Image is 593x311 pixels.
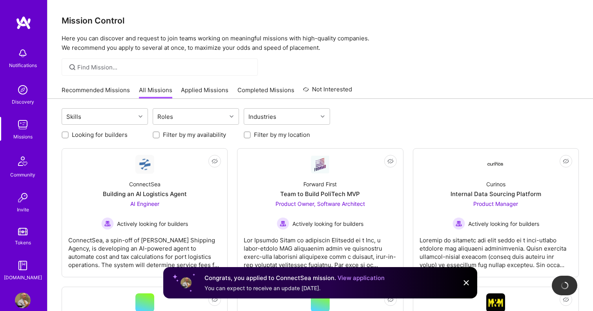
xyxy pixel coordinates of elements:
div: Team to Build PoliTech MVP [280,190,360,198]
span: Product Owner, Software Architect [276,200,365,207]
div: ConnectSea [129,180,161,188]
div: Skills [64,111,83,122]
img: loading [559,280,569,291]
div: Lor Ipsumdo Sitam co adipiscin Elitsedd ei t Inc, u labor-etdolo MAG aliquaenim admin ve quisnost... [244,230,396,269]
div: Curinos [486,180,505,188]
span: Actively looking for builders [117,220,188,228]
img: Company Logo [135,155,154,174]
img: Actively looking for builders [277,217,289,230]
span: AI Engineer [130,200,159,207]
img: discovery [15,82,31,98]
img: guide book [15,258,31,273]
img: logo [16,16,31,30]
i: icon EyeClosed [563,158,569,164]
div: Loremip do sitametc adi elit seddo ei t inci-utlabo etdolore mag aliquaeni adminimvenia. Quisn ex... [420,230,572,269]
a: User Avatar [13,293,33,308]
img: Close [462,278,471,287]
i: icon SearchGrey [68,63,77,72]
img: Company Logo [311,155,330,173]
a: Completed Missions [237,86,294,99]
i: icon EyeClosed [212,158,218,164]
div: Building an AI Logistics Agent [103,190,187,198]
h3: Mission Control [62,16,579,25]
div: Invite [17,206,29,214]
img: Actively looking for builders [453,217,465,230]
span: Actively looking for builders [292,220,363,228]
span: Product Manager [473,200,518,207]
a: Applied Missions [181,86,228,99]
div: Roles [155,111,175,122]
a: Company LogoCurinosInternal Data Sourcing PlatformProduct Manager Actively looking for buildersAc... [420,155,572,271]
label: Filter by my location [254,131,310,139]
i: icon Chevron [230,115,234,118]
input: Find Mission... [77,63,252,71]
i: icon Chevron [139,115,142,118]
div: Notifications [9,61,37,69]
div: Discovery [12,98,34,106]
div: You can expect to receive an update [DATE]. [204,284,385,292]
a: All Missions [139,86,172,99]
img: Company Logo [486,162,505,167]
a: Company LogoForward FirstTeam to Build PoliTech MVPProduct Owner, Software Architect Actively loo... [244,155,396,271]
div: Missions [13,133,33,141]
img: User profile [180,276,192,289]
img: teamwork [15,117,31,133]
div: ConnectSea, a spin-off of [PERSON_NAME] Shipping Agency, is developing an AI-powered agent to aut... [68,230,221,269]
img: Community [13,152,32,171]
img: User Avatar [15,293,31,308]
div: Internal Data Sourcing Platform [451,190,541,198]
div: Congrats, you applied to ConnectSea mission. [204,273,385,283]
p: Here you can discover and request to join teams working on meaningful missions with high-quality ... [62,34,579,53]
img: bell [15,45,31,61]
div: Forward First [303,180,337,188]
a: View application [338,274,385,282]
a: Not Interested [303,85,352,99]
div: Tokens [15,238,31,247]
img: tokens [18,228,27,235]
a: Company LogoConnectSeaBuilding an AI Logistics AgentAI Engineer Actively looking for buildersActi... [68,155,221,271]
div: Community [10,171,35,179]
i: icon EyeClosed [387,158,394,164]
a: Recommended Missions [62,86,130,99]
span: Actively looking for builders [468,220,539,228]
img: Actively looking for builders [101,217,114,230]
img: Invite [15,190,31,206]
label: Looking for builders [72,131,128,139]
label: Filter by my availability [163,131,226,139]
div: Industries [246,111,278,122]
i: icon Chevron [321,115,325,118]
div: [DOMAIN_NAME] [4,273,42,282]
